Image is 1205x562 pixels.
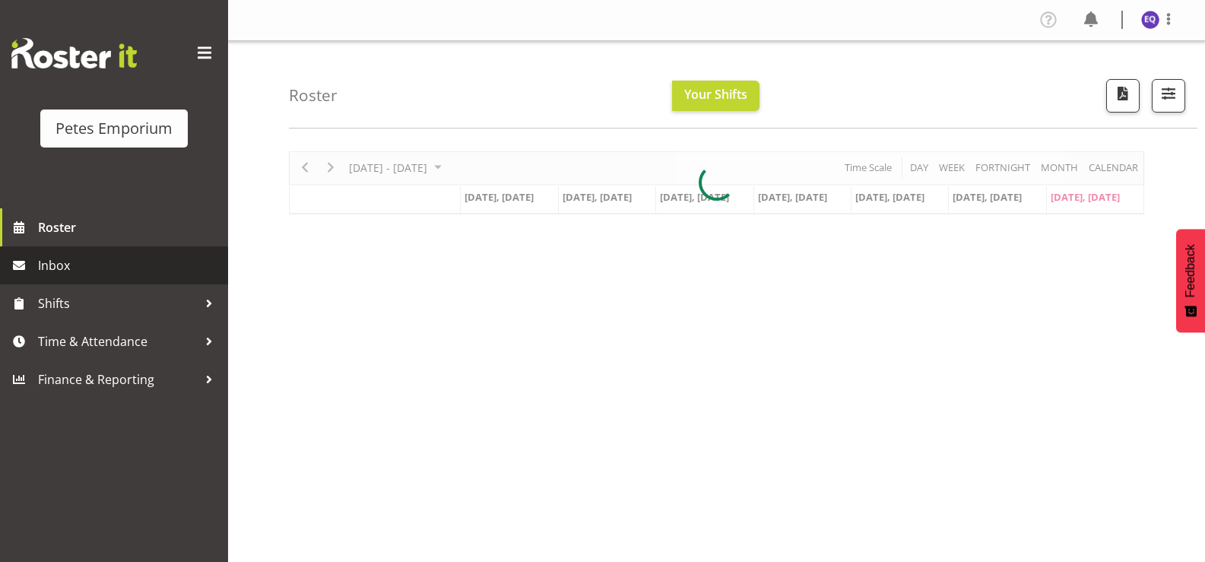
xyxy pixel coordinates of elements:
[1141,11,1159,29] img: esperanza-querido10799.jpg
[55,117,173,140] div: Petes Emporium
[1152,79,1185,113] button: Filter Shifts
[38,292,198,315] span: Shifts
[1106,79,1140,113] button: Download a PDF of the roster according to the set date range.
[1176,229,1205,332] button: Feedback - Show survey
[38,254,220,277] span: Inbox
[672,81,759,111] button: Your Shifts
[684,86,747,103] span: Your Shifts
[11,38,137,68] img: Rosterit website logo
[38,368,198,391] span: Finance & Reporting
[38,216,220,239] span: Roster
[289,87,338,104] h4: Roster
[1184,244,1197,297] span: Feedback
[38,330,198,353] span: Time & Attendance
